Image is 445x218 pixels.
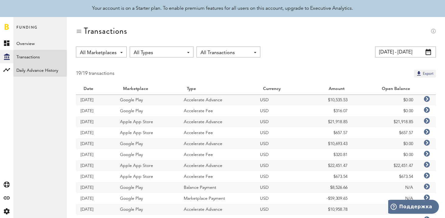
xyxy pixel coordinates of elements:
td: Google Play [115,95,179,106]
td: [DATE] [76,95,115,106]
td: Google Play [115,204,179,215]
th: Currency [255,84,305,95]
td: [DATE] [76,116,115,127]
iframe: Открывает виджет для поиска дополнительной информации [388,200,439,215]
td: Google Play [115,106,179,116]
td: [DATE] [76,171,115,182]
td: Apple App Store [115,116,179,127]
td: Accelerate Fee [179,149,255,160]
td: $10,693.43 [305,138,352,149]
td: $0.00 [352,138,418,149]
td: [DATE] [76,182,115,193]
div: Transactions [84,26,127,36]
th: Amount [305,84,352,95]
td: $673.54 [305,171,352,182]
td: Apple App Store [115,160,179,171]
a: Daily Advance History [13,63,67,77]
td: Accelerate Fee [179,127,255,138]
td: [DATE] [76,160,115,171]
td: Accelerate Advance [179,116,255,127]
td: [DATE] [76,193,115,204]
td: N/A [352,193,418,204]
td: USD [255,193,305,204]
button: Export [414,70,436,78]
td: $657.57 [352,127,418,138]
td: Accelerate Advance [179,138,255,149]
a: Transactions [13,50,67,63]
td: [DATE] [76,149,115,160]
td: [DATE] [76,204,115,215]
td: USD [255,171,305,182]
th: Open Balance [352,84,418,95]
td: USD [255,106,305,116]
td: USD [255,116,305,127]
td: Marketplace Payment [179,193,255,204]
td: $0.00 [352,204,418,215]
td: Google Play [115,138,179,149]
span: Funding [16,24,38,36]
td: USD [255,127,305,138]
div: Your account is on a Starter plan. To enable premium features for all users on this account, upgr... [92,5,353,12]
td: $0.00 [352,149,418,160]
td: USD [255,182,305,193]
td: $8,526.66 [305,182,352,193]
td: $21,918.85 [352,116,418,127]
td: $320.81 [305,149,352,160]
td: $0.00 [352,106,418,116]
td: $10,535.53 [305,95,352,106]
td: $657.57 [305,127,352,138]
td: $22,451.47 [352,160,418,171]
td: [DATE] [76,106,115,116]
td: $21,918.85 [305,116,352,127]
th: Date [76,84,115,95]
td: Apple App Store [115,127,179,138]
td: USD [255,138,305,149]
span: All Transactions [200,48,250,58]
td: Accelerate Fee [179,171,255,182]
td: USD [255,160,305,171]
td: $0.00 [352,95,418,106]
div: 19/19 transactions [76,70,115,78]
td: Google Play [115,149,179,160]
td: Balance Payment [179,182,255,193]
td: Accelerate Advance [179,95,255,106]
td: $22,451.47 [305,160,352,171]
td: USD [255,149,305,160]
td: $316.07 [305,106,352,116]
td: USD [255,204,305,215]
td: [DATE] [76,127,115,138]
td: $10,958.78 [305,204,352,215]
img: Export [416,70,422,76]
a: Overview [13,36,67,50]
th: Marketplace [115,84,179,95]
span: All Marketplaces [80,48,117,58]
td: USD [255,95,305,106]
span: All Types [134,48,183,58]
td: [DATE] [76,138,115,149]
td: Accelerate Fee [179,106,255,116]
td: Accelerate Advance [179,160,255,171]
td: Apple App Store [115,171,179,182]
td: Google Play [115,182,179,193]
td: N/A [352,182,418,193]
td: Accelerate Advance [179,204,255,215]
td: Google Play [115,193,179,204]
td: $673.54 [352,171,418,182]
td: -$59,309.65 [305,193,352,204]
th: Type [179,84,255,95]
